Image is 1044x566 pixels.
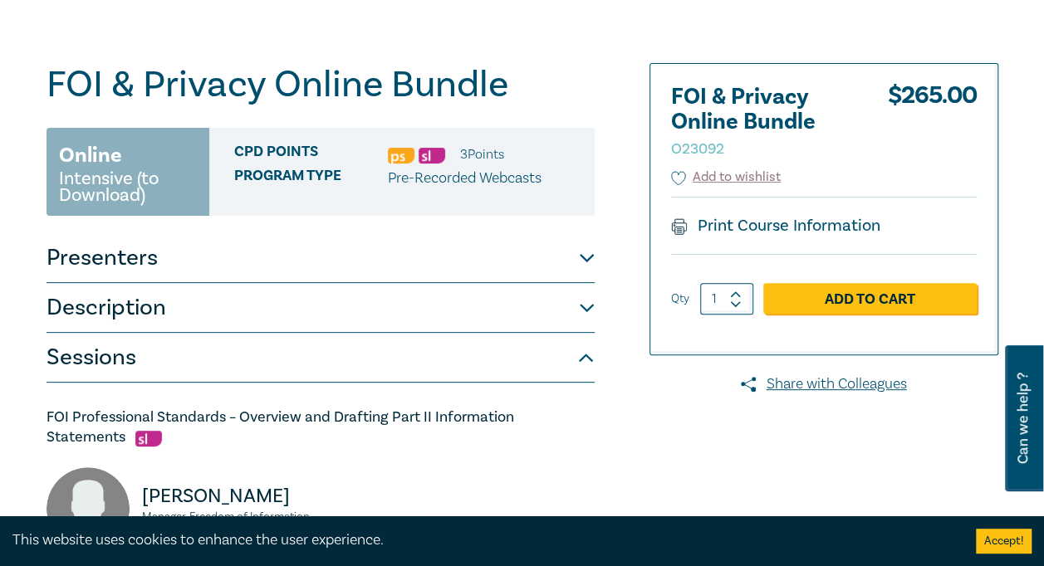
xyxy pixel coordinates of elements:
[142,483,311,510] p: [PERSON_NAME]
[671,168,782,187] button: Add to wishlist
[1015,355,1031,481] span: Can we help ?
[47,283,595,333] button: Description
[47,233,595,283] button: Presenters
[763,283,977,315] a: Add to Cart
[700,283,753,315] input: 1
[671,290,689,308] label: Qty
[47,333,595,383] button: Sessions
[671,85,854,159] h2: FOI & Privacy Online Bundle
[234,168,388,189] span: Program type
[976,529,1032,554] button: Accept cookies
[888,85,977,168] div: $ 265.00
[47,407,595,447] h5: FOI Professional Standards – Overview and Drafting Part II Information Statements
[649,373,998,395] a: Share with Colleagues
[59,140,122,170] h3: Online
[419,148,445,163] img: Substantive Law
[671,139,724,159] small: O23092
[234,144,388,165] span: CPD Points
[142,511,311,534] small: Manager, Freedom of Information Division, Victoria Police
[59,170,197,203] small: Intensive (to Download)
[388,148,414,163] img: Professional Skills
[12,529,951,551] div: This website uses cookies to enhance the user experience.
[135,431,162,446] img: Substantive Law
[460,144,504,165] li: 3 Point s
[388,168,542,189] p: Pre-Recorded Webcasts
[47,63,595,106] h1: FOI & Privacy Online Bundle
[671,215,881,237] a: Print Course Information
[47,467,130,550] img: Robin Davey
